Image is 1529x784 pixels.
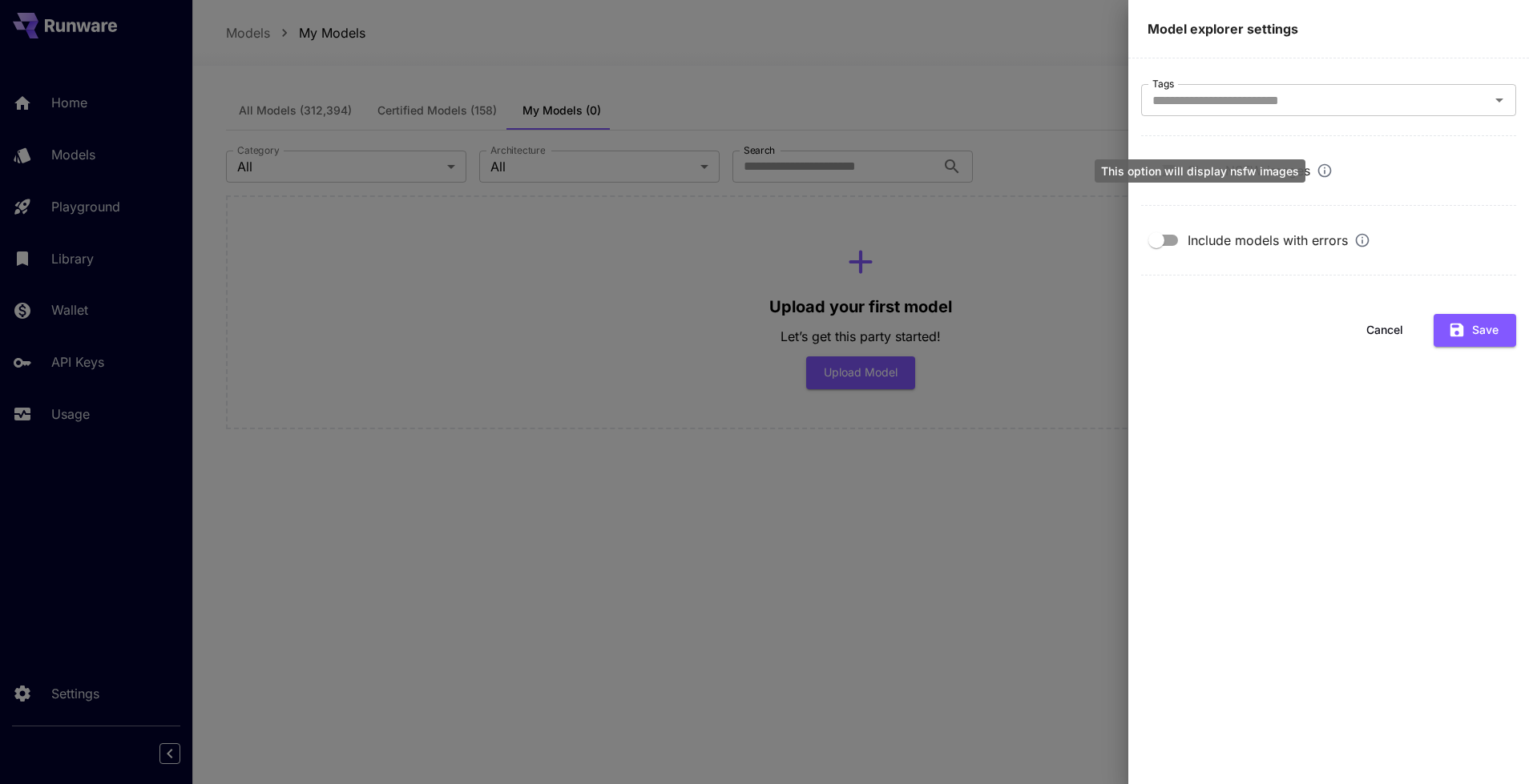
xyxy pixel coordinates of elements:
button: Cancel [1349,314,1421,347]
svg: This option will display nsfw images [1317,163,1333,179]
svg: This option will show up models that might be broken [1354,232,1370,248]
label: Tags [1152,77,1174,90]
button: Open [1488,89,1511,111]
button: Save [1434,314,1516,347]
p: Model explorer settings [1148,19,1510,38]
div: This option will display nsfw images [1095,159,1305,183]
iframe: Chat Widget [1449,707,1529,784]
div: Include models with errors [1188,231,1370,250]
